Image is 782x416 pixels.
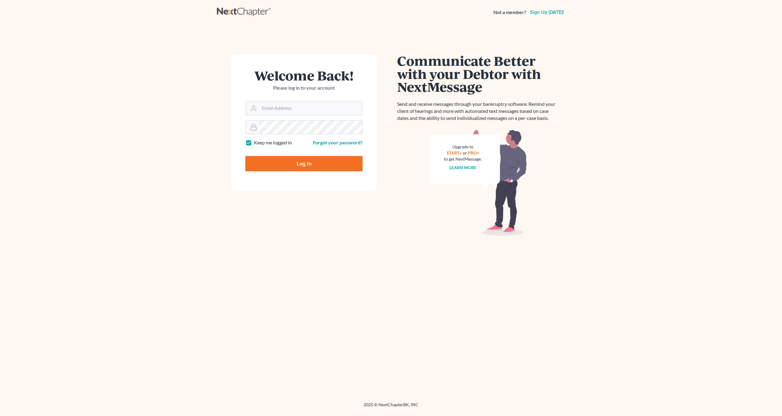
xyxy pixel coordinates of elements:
[245,156,363,171] input: Log In
[463,150,467,155] span: or
[217,402,565,413] div: 2025 © NextChapterBK, INC
[254,139,292,146] label: Keep me logged in
[449,165,477,170] a: Learn more
[444,144,482,150] div: Upgrade to
[313,139,363,145] a: Forgot your password?
[245,69,363,82] h1: Welcome Back!
[447,150,462,155] a: START+
[397,101,559,122] p: Send and receive messages through your bankruptcy software. Remind your client of hearings and mo...
[429,129,527,236] img: nextmessage_bg-59042aed3d76b12b5cd301f8e5b87938c9018125f34e5fa2b7a6b67550977c72.svg
[397,54,559,93] h1: Communicate Better with your Debtor with NextMessage
[259,102,362,115] input: Email Address
[444,156,482,162] div: to get NextMessage.
[493,9,526,16] strong: Not a member?
[468,150,479,155] a: PRO+
[529,10,565,15] a: Sign up [DATE]!
[245,84,363,91] p: Please log in to your account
